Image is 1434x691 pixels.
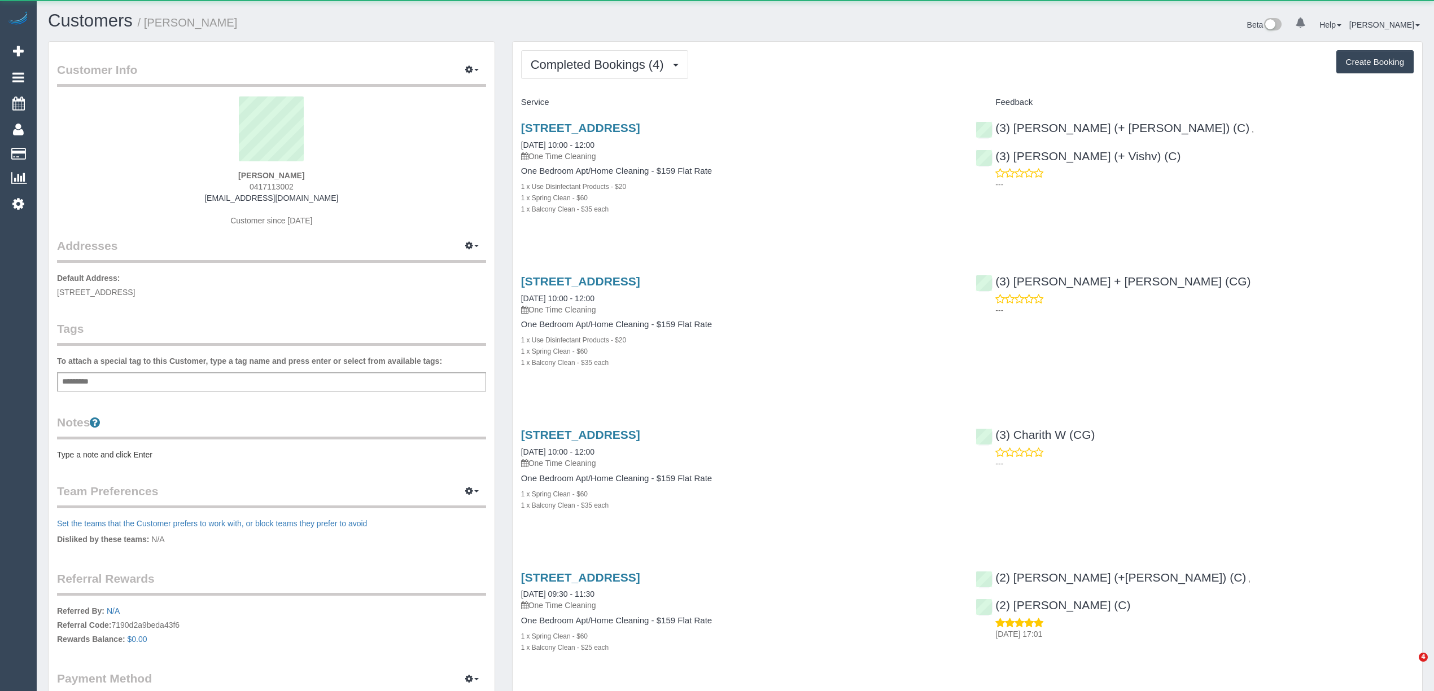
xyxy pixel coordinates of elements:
[1248,574,1251,583] span: ,
[521,98,959,107] h4: Service
[976,275,1251,288] a: (3) [PERSON_NAME] + [PERSON_NAME] (CG)
[521,336,626,344] small: 1 x Use Disinfectant Products - $20
[57,534,149,545] label: Disliked by these teams:
[57,320,486,346] legend: Tags
[521,183,626,191] small: 1 x Use Disinfectant Products - $20
[57,355,442,367] label: To attach a special tag to this Customer, type a tag name and press enter or select from availabl...
[1319,20,1341,29] a: Help
[1247,20,1282,29] a: Beta
[521,474,959,483] h4: One Bedroom Apt/Home Cleaning - $159 Flat Rate
[128,635,147,644] a: $0.00
[48,11,133,30] a: Customers
[521,194,588,202] small: 1 x Spring Clean - $60
[995,628,1414,640] p: [DATE] 17:01
[976,98,1414,107] h4: Feedback
[521,50,688,79] button: Completed Bookings (4)
[521,632,588,640] small: 1 x Spring Clean - $60
[976,571,1246,584] a: (2) [PERSON_NAME] (+[PERSON_NAME]) (C)
[1396,653,1423,680] iframe: Intercom live chat
[107,606,120,615] a: N/A
[230,216,312,225] span: Customer since [DATE]
[521,359,609,367] small: 1 x Balcony Clean - $35 each
[521,151,959,162] p: One Time Cleaning
[976,121,1249,134] a: (3) [PERSON_NAME] (+ [PERSON_NAME]) (C)
[976,598,1130,611] a: (2) [PERSON_NAME] (C)
[976,428,1095,441] a: (3) Charith W (CG)
[521,457,959,469] p: One Time Cleaning
[521,320,959,329] h4: One Bedroom Apt/Home Cleaning - $159 Flat Rate
[57,483,486,508] legend: Team Preferences
[521,447,594,456] a: [DATE] 10:00 - 12:00
[138,16,238,29] small: / [PERSON_NAME]
[521,600,959,611] p: One Time Cleaning
[1349,20,1420,29] a: [PERSON_NAME]
[57,61,486,87] legend: Customer Info
[57,519,367,528] a: Set the teams that the Customer prefers to work with, or block teams they prefer to avoid
[521,428,640,441] a: [STREET_ADDRESS]
[1419,653,1428,662] span: 4
[995,179,1414,190] p: ---
[57,605,104,617] label: Referred By:
[57,449,486,460] pre: Type a note and click Enter
[151,535,164,544] span: N/A
[57,272,120,284] label: Default Address:
[521,571,640,584] a: [STREET_ADDRESS]
[521,644,609,652] small: 1 x Balcony Clean - $25 each
[521,616,959,626] h4: One Bedroom Apt/Home Cleaning - $159 Flat Rate
[995,458,1414,469] p: ---
[57,633,125,645] label: Rewards Balance:
[57,605,486,648] p: 7190d2a9beda43f6
[521,294,594,303] a: [DATE] 10:00 - 12:00
[57,414,486,439] legend: Notes
[1252,125,1254,134] span: ,
[521,275,640,288] a: [STREET_ADDRESS]
[521,304,959,315] p: One Time Cleaning
[521,121,640,134] a: [STREET_ADDRESS]
[521,347,588,355] small: 1 x Spring Clean - $60
[57,619,111,631] label: Referral Code:
[1263,18,1282,33] img: New interface
[204,193,338,203] a: [EMAIL_ADDRESS][DOMAIN_NAME]
[521,205,609,213] small: 1 x Balcony Clean - $35 each
[521,166,959,176] h4: One Bedroom Apt/Home Cleaning - $159 Flat Rate
[7,11,29,27] img: Automaid Logo
[521,589,594,598] a: [DATE] 09:30 - 11:30
[57,570,486,596] legend: Referral Rewards
[995,305,1414,316] p: ---
[521,140,594,149] a: [DATE] 10:00 - 12:00
[531,58,670,72] span: Completed Bookings (4)
[521,501,609,509] small: 1 x Balcony Clean - $35 each
[1336,50,1414,74] button: Create Booking
[976,149,1181,162] a: (3) [PERSON_NAME] (+ Vishv) (C)
[57,288,135,297] span: [STREET_ADDRESS]
[238,171,304,180] strong: [PERSON_NAME]
[250,182,294,191] span: 0417113002
[521,490,588,498] small: 1 x Spring Clean - $60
